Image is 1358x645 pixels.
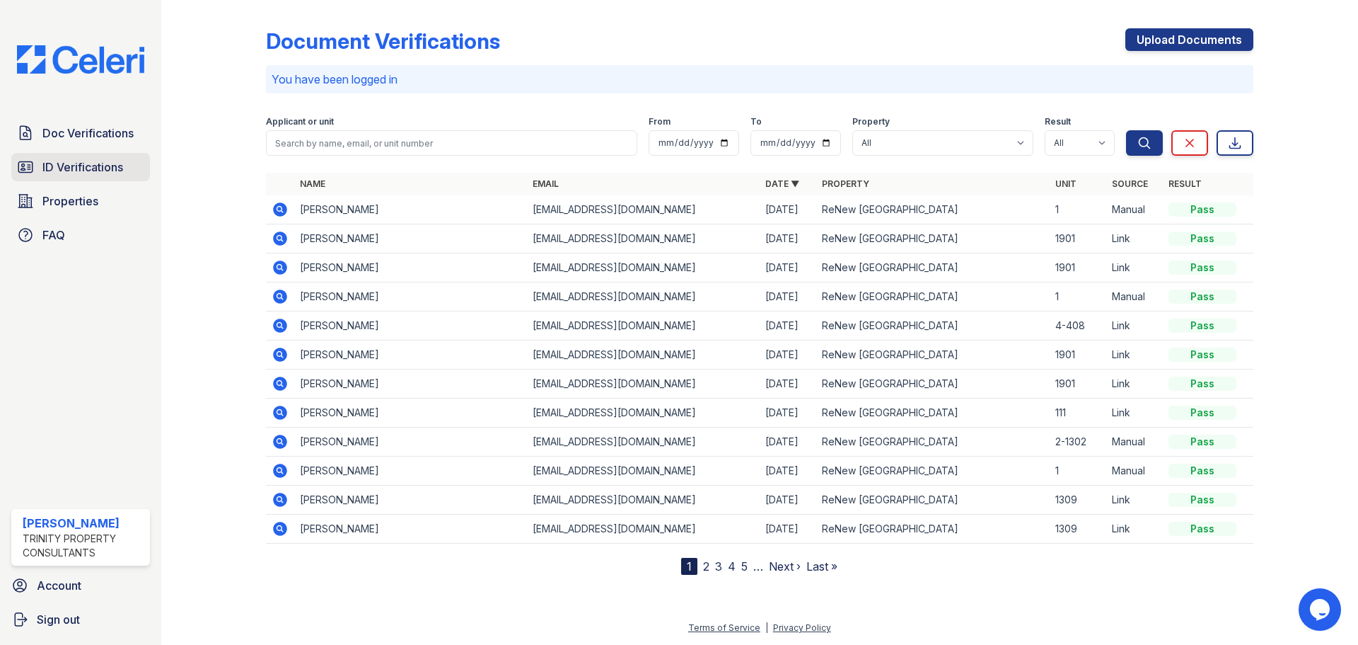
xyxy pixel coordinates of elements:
[1168,348,1236,362] div: Pass
[760,224,816,253] td: [DATE]
[816,399,1049,428] td: ReNew [GEOGRAPHIC_DATA]
[42,125,134,142] span: Doc Verifications
[294,312,527,341] td: [PERSON_NAME]
[11,119,150,147] a: Doc Verifications
[294,370,527,399] td: [PERSON_NAME]
[1106,312,1163,341] td: Link
[688,622,760,633] a: Terms of Service
[266,130,637,156] input: Search by name, email, or unit number
[816,515,1049,544] td: ReNew [GEOGRAPHIC_DATA]
[23,532,144,560] div: Trinity Property Consultants
[765,622,768,633] div: |
[1168,406,1236,420] div: Pass
[23,515,144,532] div: [PERSON_NAME]
[1106,428,1163,457] td: Manual
[760,341,816,370] td: [DATE]
[1050,399,1106,428] td: 111
[37,577,81,594] span: Account
[527,428,760,457] td: [EMAIL_ADDRESS][DOMAIN_NAME]
[1106,486,1163,515] td: Link
[816,370,1049,399] td: ReNew [GEOGRAPHIC_DATA]
[816,224,1049,253] td: ReNew [GEOGRAPHIC_DATA]
[760,195,816,224] td: [DATE]
[266,116,334,127] label: Applicant or unit
[527,515,760,544] td: [EMAIL_ADDRESS][DOMAIN_NAME]
[741,559,748,573] a: 5
[6,45,156,74] img: CE_Logo_Blue-a8612792a0a2168367f1c8372b55b34899dd931a85d93a1a3d3e32e68fde9ad4.png
[11,153,150,181] a: ID Verifications
[760,515,816,544] td: [DATE]
[11,187,150,215] a: Properties
[1125,28,1253,51] a: Upload Documents
[760,457,816,486] td: [DATE]
[1106,195,1163,224] td: Manual
[1050,253,1106,282] td: 1901
[527,253,760,282] td: [EMAIL_ADDRESS][DOMAIN_NAME]
[1050,195,1106,224] td: 1
[11,221,150,249] a: FAQ
[1106,224,1163,253] td: Link
[681,558,697,575] div: 1
[294,399,527,428] td: [PERSON_NAME]
[527,195,760,224] td: [EMAIL_ADDRESS][DOMAIN_NAME]
[527,341,760,370] td: [EMAIL_ADDRESS][DOMAIN_NAME]
[1168,178,1202,189] a: Result
[294,224,527,253] td: [PERSON_NAME]
[1055,178,1076,189] a: Unit
[42,193,98,210] span: Properties
[760,399,816,428] td: [DATE]
[715,559,722,573] a: 3
[527,486,760,515] td: [EMAIL_ADDRESS][DOMAIN_NAME]
[1168,202,1236,217] div: Pass
[760,370,816,399] td: [DATE]
[1050,370,1106,399] td: 1901
[533,178,559,189] a: Email
[294,457,527,486] td: [PERSON_NAME]
[760,253,816,282] td: [DATE]
[816,282,1049,312] td: ReNew [GEOGRAPHIC_DATA]
[1050,341,1106,370] td: 1901
[1050,428,1106,457] td: 2-1302
[300,178,325,189] a: Name
[1168,377,1236,391] div: Pass
[1050,457,1106,486] td: 1
[527,224,760,253] td: [EMAIL_ADDRESS][DOMAIN_NAME]
[42,227,65,244] span: FAQ
[1050,224,1106,253] td: 1901
[1168,464,1236,478] div: Pass
[816,253,1049,282] td: ReNew [GEOGRAPHIC_DATA]
[816,341,1049,370] td: ReNew [GEOGRAPHIC_DATA]
[1106,253,1163,282] td: Link
[42,159,123,176] span: ID Verifications
[294,341,527,370] td: [PERSON_NAME]
[294,428,527,457] td: [PERSON_NAME]
[294,486,527,515] td: [PERSON_NAME]
[765,178,799,189] a: Date ▼
[1299,588,1344,631] iframe: chat widget
[294,282,527,312] td: [PERSON_NAME]
[852,116,890,127] label: Property
[1168,319,1236,333] div: Pass
[769,559,801,573] a: Next ›
[816,195,1049,224] td: ReNew [GEOGRAPHIC_DATA]
[649,116,671,127] label: From
[816,312,1049,341] td: ReNew [GEOGRAPHIC_DATA]
[760,428,816,457] td: [DATE]
[1168,493,1236,507] div: Pass
[816,457,1049,486] td: ReNew [GEOGRAPHIC_DATA]
[703,559,709,573] a: 2
[1168,261,1236,275] div: Pass
[1050,282,1106,312] td: 1
[1168,290,1236,304] div: Pass
[1106,515,1163,544] td: Link
[266,28,500,54] div: Document Verifications
[760,312,816,341] td: [DATE]
[760,282,816,312] td: [DATE]
[6,605,156,634] a: Sign out
[773,622,831,633] a: Privacy Policy
[1045,116,1071,127] label: Result
[37,611,80,628] span: Sign out
[1106,370,1163,399] td: Link
[822,178,869,189] a: Property
[728,559,736,573] a: 4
